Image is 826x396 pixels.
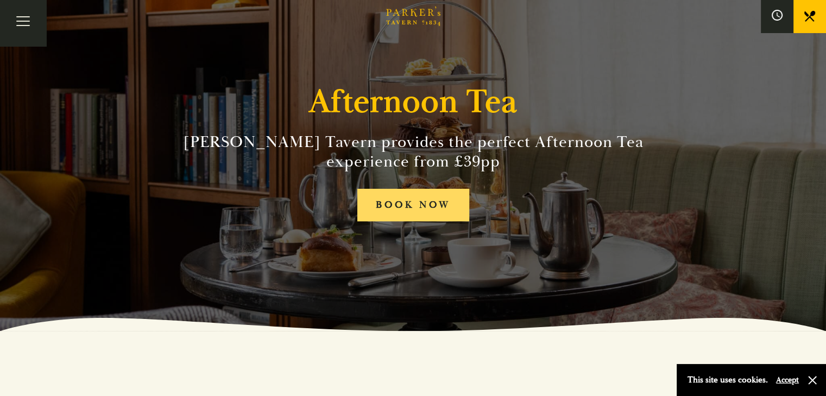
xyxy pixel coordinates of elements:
a: BOOK NOW [357,189,469,222]
p: This site uses cookies. [688,372,768,388]
button: Accept [776,375,799,385]
button: Close and accept [807,375,818,386]
h1: Afternoon Tea [309,82,518,122]
h2: [PERSON_NAME] Tavern provides the perfect Afternoon Tea experience from £39pp [166,132,661,171]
